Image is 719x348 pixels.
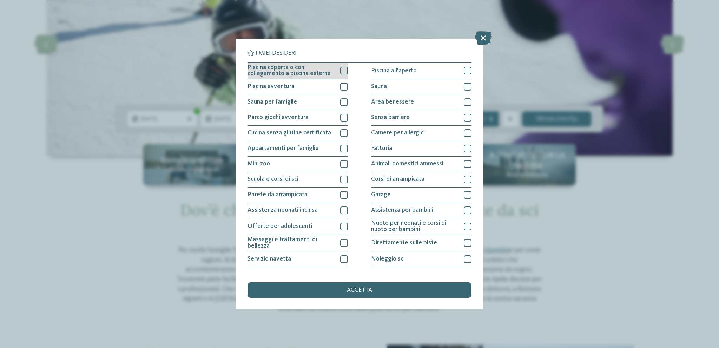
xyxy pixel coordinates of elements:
[248,161,270,167] span: Mini zoo
[248,223,312,230] span: Offerte per adolescenti
[248,145,319,152] span: Appartamenti per famiglie
[371,220,458,232] span: Nuoto per neonati e corsi di nuoto per bambini
[371,84,387,90] span: Sauna
[248,207,318,214] span: Assistenza neonati inclusa
[248,99,297,105] span: Sauna per famiglie
[371,207,433,214] span: Assistenza per bambini
[248,114,309,121] span: Parco giochi avventura
[248,176,298,183] span: Scuola e corsi di sci
[371,240,437,246] span: Direttamente sulle piste
[248,65,335,77] span: Piscina coperta o con collegamento a piscina esterna
[248,237,335,249] span: Massaggi e trattamenti di bellezza
[248,256,291,262] span: Servizio navetta
[371,68,417,74] span: Piscina all'aperto
[371,99,414,105] span: Area benessere
[371,192,391,198] span: Garage
[371,176,424,183] span: Corsi di arrampicata
[248,130,331,136] span: Cucina senza glutine certificata
[371,256,405,262] span: Noleggio sci
[371,161,443,167] span: Animali domestici ammessi
[371,145,392,152] span: Fattoria
[248,192,308,198] span: Parete da arrampicata
[371,114,410,121] span: Senza barriere
[256,50,297,57] span: I miei desideri
[347,287,372,294] span: accetta
[248,84,295,90] span: Piscina avventura
[371,130,425,136] span: Camere per allergici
